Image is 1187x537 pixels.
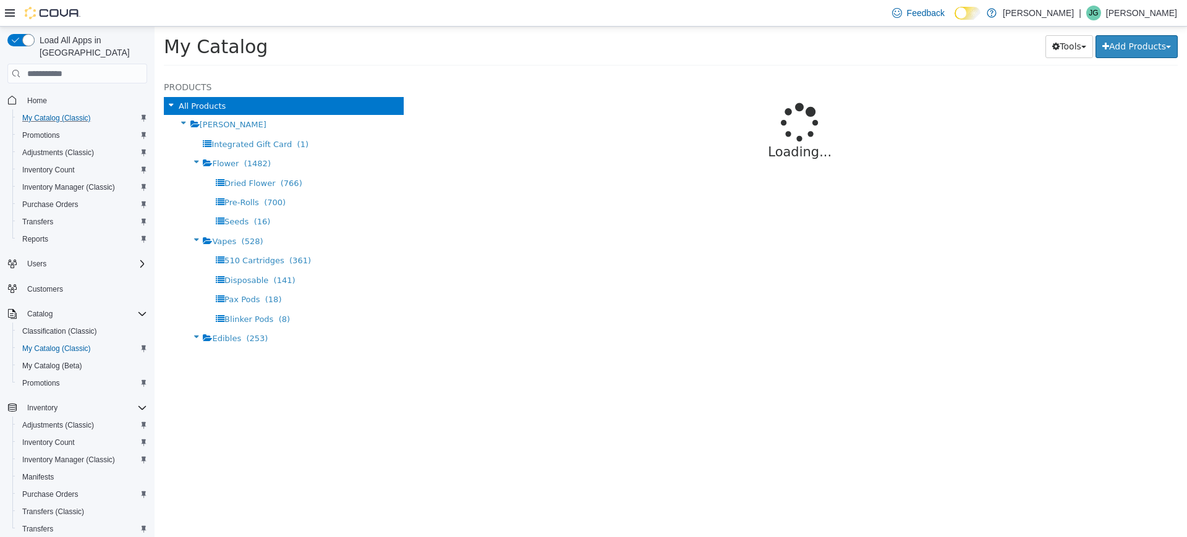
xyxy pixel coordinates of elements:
span: Blinker Pods [70,288,119,297]
button: Inventory Count [12,161,152,179]
a: Feedback [887,1,950,25]
button: Users [2,255,152,273]
span: Integrated Gift Card [57,113,137,122]
button: Classification (Classic) [12,323,152,340]
span: Transfers [17,522,147,536]
span: Adjustments (Classic) [22,420,94,430]
span: Adjustments (Classic) [22,148,94,158]
a: Inventory Manager (Classic) [17,452,120,467]
span: Manifests [17,470,147,484]
p: | [1079,6,1081,20]
span: Customers [27,284,63,294]
a: Promotions [17,128,65,143]
a: Transfers (Classic) [17,504,89,519]
span: Seeds [70,190,94,200]
button: Reports [12,230,152,248]
a: Purchase Orders [17,487,83,502]
button: Catalog [22,307,57,321]
span: My Catalog [9,9,113,31]
span: Load All Apps in [GEOGRAPHIC_DATA] [35,34,147,59]
button: Inventory Manager (Classic) [12,451,152,468]
span: Transfers [17,214,147,229]
a: Inventory Count [17,163,80,177]
span: Transfers (Classic) [17,504,147,519]
button: Add Products [941,9,1023,32]
span: Promotions [22,378,60,388]
span: (16) [100,190,116,200]
a: Inventory Count [17,435,80,450]
span: Vapes [57,210,82,219]
button: My Catalog (Beta) [12,357,152,374]
a: Reports [17,232,53,247]
span: Home [27,96,47,106]
button: Inventory [22,400,62,415]
input: Dark Mode [955,7,981,20]
button: Promotions [12,127,152,144]
span: Reports [17,232,147,247]
span: Inventory Count [22,165,75,175]
span: Classification (Classic) [22,326,97,336]
span: Inventory [22,400,147,415]
span: Adjustments (Classic) [17,145,147,160]
button: My Catalog (Classic) [12,340,152,357]
span: Transfers [22,217,53,227]
span: Catalog [22,307,147,321]
span: (700) [109,171,131,180]
span: My Catalog (Classic) [22,344,91,353]
span: Manifests [22,472,54,482]
button: Promotions [12,374,152,392]
span: Transfers [22,524,53,534]
a: Manifests [17,470,59,484]
span: (8) [124,288,135,297]
span: (1) [143,113,154,122]
span: (18) [111,268,127,277]
span: My Catalog (Beta) [17,358,147,373]
span: Pax Pods [70,268,105,277]
button: Customers [2,280,152,298]
span: Adjustments (Classic) [17,418,147,433]
img: Cova [25,7,80,19]
span: (361) [135,229,156,239]
button: Adjustments (Classic) [12,144,152,161]
span: [PERSON_NAME] [45,93,112,103]
a: Adjustments (Classic) [17,418,99,433]
span: My Catalog (Beta) [22,361,82,371]
button: Users [22,256,51,271]
span: Classification (Classic) [17,324,147,339]
button: Home [2,91,152,109]
span: Transfers (Classic) [22,507,84,517]
span: Inventory Count [17,435,147,450]
span: Disposable [70,249,114,258]
span: Promotions [17,376,147,391]
button: Purchase Orders [12,196,152,213]
span: Promotions [17,128,147,143]
span: (141) [119,249,141,258]
p: [PERSON_NAME] [1106,6,1177,20]
a: Classification (Classic) [17,324,102,339]
span: Inventory Manager (Classic) [22,455,115,465]
a: Transfers [17,522,58,536]
span: Purchase Orders [22,200,79,209]
span: Flower [57,132,84,142]
span: Purchase Orders [22,489,79,499]
a: Customers [22,282,68,297]
a: Promotions [17,376,65,391]
span: Inventory Count [17,163,147,177]
a: Transfers [17,214,58,229]
span: Inventory Manager (Classic) [17,452,147,467]
button: Transfers [12,213,152,230]
a: Home [22,93,52,108]
span: My Catalog (Classic) [17,111,147,125]
h5: Products [9,53,249,68]
span: Pre-Rolls [70,171,104,180]
span: (1482) [90,132,116,142]
button: Transfers (Classic) [12,503,152,520]
span: JG [1089,6,1098,20]
p: [PERSON_NAME] [1003,6,1074,20]
span: Dried Flower [70,152,121,161]
a: Adjustments (Classic) [17,145,99,160]
div: Jenn Gagne [1086,6,1101,20]
a: Inventory Manager (Classic) [17,180,120,195]
span: (528) [87,210,109,219]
